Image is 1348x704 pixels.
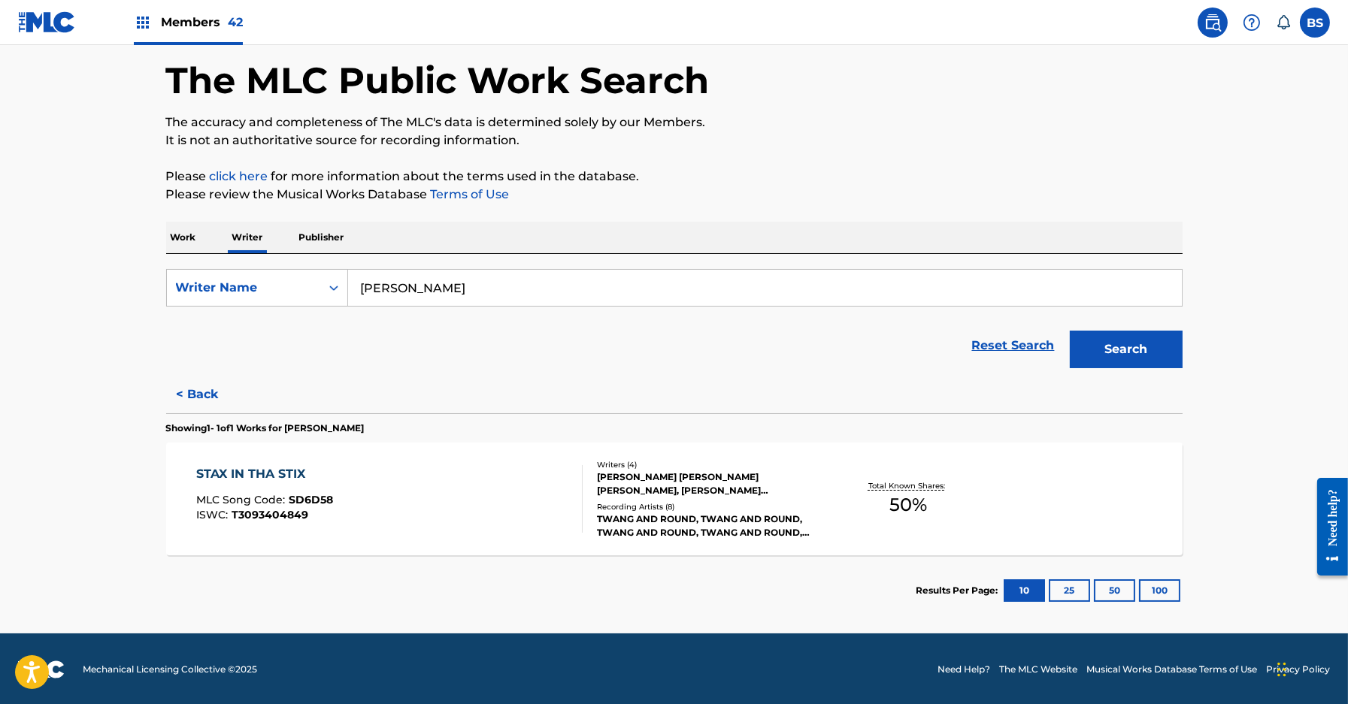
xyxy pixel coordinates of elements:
button: < Back [166,376,256,413]
button: 25 [1049,579,1090,602]
div: TWANG AND ROUND, TWANG AND ROUND, TWANG AND ROUND, TWANG AND ROUND, TWANG AND ROUND [597,512,824,539]
div: Recording Artists ( 8 ) [597,501,824,512]
a: Need Help? [938,663,990,676]
img: help [1243,14,1261,32]
a: click here [210,169,268,183]
p: Publisher [295,222,349,253]
div: Writer Name [176,279,311,297]
div: Drag [1277,647,1286,692]
p: Total Known Shares: [868,480,949,491]
img: search [1204,14,1222,32]
span: MLC Song Code : [196,493,289,506]
p: Showing 1 - 1 of 1 Works for [PERSON_NAME] [166,421,365,435]
span: T3093404849 [232,508,308,521]
a: Public Search [1198,8,1228,38]
form: Search Form [166,269,1183,376]
p: Results Per Page: [916,584,1002,597]
span: ISWC : [196,508,232,521]
h1: The MLC Public Work Search [166,58,710,103]
p: Please for more information about the terms used in the database. [166,168,1183,186]
button: Search [1070,331,1183,368]
img: Top Rightsholders [134,14,152,32]
div: User Menu [1300,8,1330,38]
p: Writer [228,222,268,253]
a: Terms of Use [428,187,510,201]
span: 50 % [889,491,927,518]
button: 10 [1004,579,1045,602]
div: [PERSON_NAME] [PERSON_NAME] [PERSON_NAME], [PERSON_NAME] [PERSON_NAME] [PERSON_NAME] [597,470,824,497]
a: Privacy Policy [1266,663,1330,676]
img: MLC Logo [18,11,76,33]
a: Musical Works Database Terms of Use [1086,663,1257,676]
p: The accuracy and completeness of The MLC's data is determined solely by our Members. [166,113,1183,131]
a: STAX IN THA STIXMLC Song Code:SD6D58ISWC:T3093404849Writers (4)[PERSON_NAME] [PERSON_NAME] [PERSO... [166,443,1183,555]
div: Help [1237,8,1267,38]
span: SD6D58 [289,493,333,506]
p: It is not an authoritative source for recording information. [166,131,1183,150]
p: Work [166,222,201,253]
a: The MLC Website [999,663,1077,676]
span: Mechanical Licensing Collective © 2025 [83,663,257,676]
iframe: Chat Widget [1273,632,1348,704]
a: Reset Search [965,329,1062,362]
iframe: Resource Center [1306,466,1348,587]
p: Please review the Musical Works Database [166,186,1183,204]
span: Members [161,14,243,31]
div: Writers ( 4 ) [597,459,824,470]
img: logo [18,660,65,678]
div: Notifications [1276,15,1291,30]
span: 42 [228,15,243,29]
button: 50 [1094,579,1135,602]
button: 100 [1139,579,1180,602]
div: STAX IN THA STIX [196,465,333,483]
